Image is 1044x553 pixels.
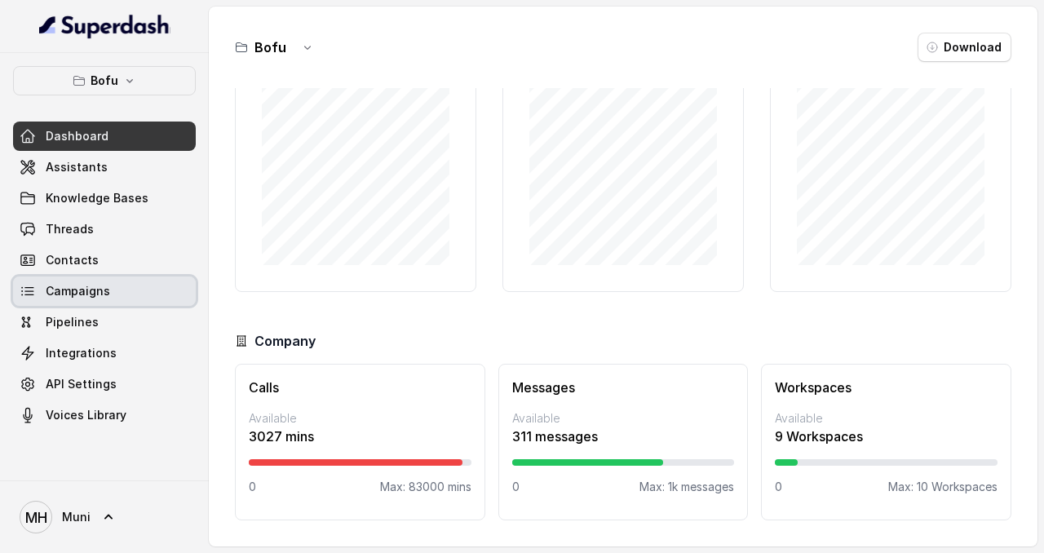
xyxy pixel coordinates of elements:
a: Dashboard [13,122,196,151]
span: Knowledge Bases [46,190,148,206]
img: light.svg [39,13,170,39]
a: API Settings [13,369,196,399]
p: 3027 mins [249,427,471,446]
p: Available [512,410,735,427]
h3: Calls [249,378,471,397]
button: Bofu [13,66,196,95]
h3: Workspaces [775,378,998,397]
p: Max: 83000 mins [380,479,471,495]
span: Integrations [46,345,117,361]
p: Bofu [91,71,118,91]
p: 9 Workspaces [775,427,998,446]
span: Threads [46,221,94,237]
p: 0 [775,479,782,495]
span: Assistants [46,159,108,175]
p: Max: 10 Workspaces [888,479,998,495]
span: Voices Library [46,407,126,423]
p: Available [249,410,471,427]
a: Contacts [13,246,196,275]
span: Muni [62,509,91,525]
h3: Bofu [254,38,286,57]
button: Download [918,33,1011,62]
a: Campaigns [13,276,196,306]
text: MH [25,509,47,526]
p: 0 [512,479,520,495]
span: Dashboard [46,128,108,144]
span: Contacts [46,252,99,268]
a: Threads [13,215,196,244]
span: API Settings [46,376,117,392]
a: Pipelines [13,307,196,337]
p: 0 [249,479,256,495]
span: Pipelines [46,314,99,330]
h3: Messages [512,378,735,397]
a: Integrations [13,338,196,368]
span: Campaigns [46,283,110,299]
p: 311 messages [512,427,735,446]
p: Available [775,410,998,427]
a: Voices Library [13,400,196,430]
p: Max: 1k messages [639,479,734,495]
h3: Company [254,331,316,351]
a: Muni [13,494,196,540]
a: Assistants [13,153,196,182]
a: Knowledge Bases [13,184,196,213]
